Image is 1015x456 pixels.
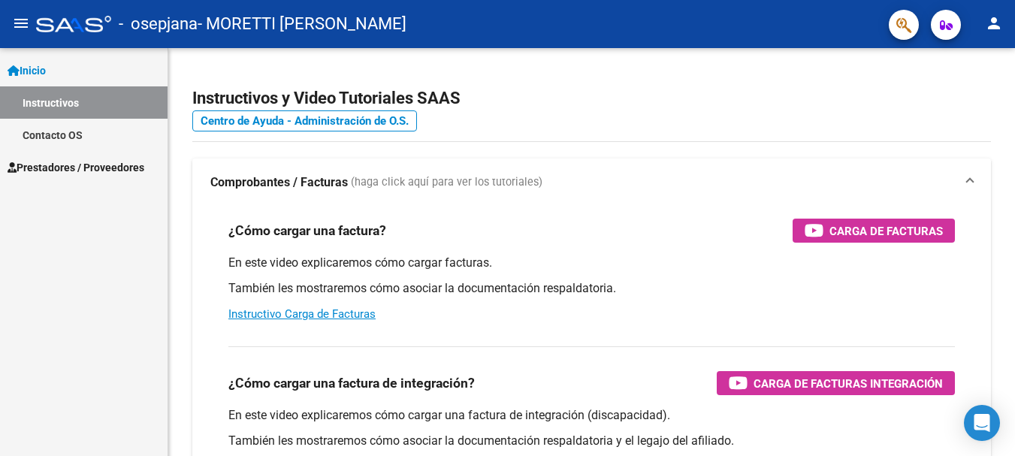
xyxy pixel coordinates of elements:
[985,14,1003,32] mat-icon: person
[192,110,417,131] a: Centro de Ayuda - Administración de O.S.
[228,220,386,241] h3: ¿Cómo cargar una factura?
[228,280,955,297] p: También les mostraremos cómo asociar la documentación respaldatoria.
[717,371,955,395] button: Carga de Facturas Integración
[119,8,198,41] span: - osepjana
[8,62,46,79] span: Inicio
[198,8,406,41] span: - MORETTI [PERSON_NAME]
[192,84,991,113] h2: Instructivos y Video Tutoriales SAAS
[12,14,30,32] mat-icon: menu
[228,407,955,424] p: En este video explicaremos cómo cargar una factura de integración (discapacidad).
[754,374,943,393] span: Carga de Facturas Integración
[228,307,376,321] a: Instructivo Carga de Facturas
[228,255,955,271] p: En este video explicaremos cómo cargar facturas.
[964,405,1000,441] div: Open Intercom Messenger
[829,222,943,240] span: Carga de Facturas
[8,159,144,176] span: Prestadores / Proveedores
[210,174,348,191] strong: Comprobantes / Facturas
[793,219,955,243] button: Carga de Facturas
[228,373,475,394] h3: ¿Cómo cargar una factura de integración?
[351,174,542,191] span: (haga click aquí para ver los tutoriales)
[192,159,991,207] mat-expansion-panel-header: Comprobantes / Facturas (haga click aquí para ver los tutoriales)
[228,433,955,449] p: También les mostraremos cómo asociar la documentación respaldatoria y el legajo del afiliado.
